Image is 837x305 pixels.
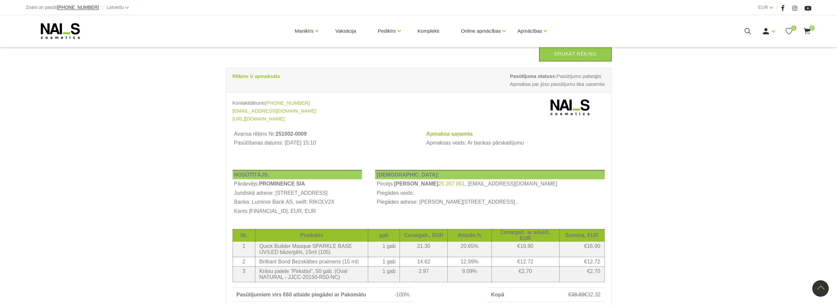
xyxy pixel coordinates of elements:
[233,207,362,216] th: Konts [FINANCIAL_ID], EUR, EUR
[510,73,557,79] strong: Pasūtījuma statuss:
[587,292,600,297] span: 32.32
[571,292,585,297] s: 38.89
[791,284,834,305] iframe: chat widget
[585,292,588,297] span: €
[559,257,604,266] td: €12.72
[400,229,448,241] th: Cena/gab., EUR
[330,15,361,47] a: Vaksācija
[517,18,542,44] a: Apmācības
[803,27,811,35] a: 0
[492,266,559,282] td: €2.70
[491,292,504,297] strong: Kopā
[26,3,99,12] div: Zvani un pasūti
[559,266,604,282] td: €2.70
[412,15,445,47] a: Komplekti
[448,266,492,282] td: 9.09%
[426,131,473,137] strong: Apmaksa saņemta
[400,241,448,257] td: 21.30
[275,131,306,137] b: 251002-0009
[438,181,465,187] a: 25 267 861
[255,257,368,266] td: Brilliant Bond Bezskābes praimeris (15 ml)
[375,198,604,207] td: Piegādes adrese: [PERSON_NAME][STREET_ADDRESS] ,
[378,18,396,44] a: Pedikīrs
[233,139,412,148] td: Pasūtīšanas datums: [DATE] 15:10
[233,107,316,115] a: [EMAIL_ADDRESS][DOMAIN_NAME]
[492,229,559,241] th: Cena/gab. ar atlaidi, EUR
[233,241,255,257] td: 1
[255,229,368,241] th: Produkts
[568,292,571,297] s: €
[102,3,103,12] span: |
[559,229,604,241] th: Summa, EUR
[265,99,310,107] a: [PHONE_NUMBER]
[368,257,400,266] td: 1 gab
[492,241,559,257] td: €16.90
[57,5,99,10] a: [PHONE_NUMBER]
[233,179,362,188] td: Pārdevējs:
[368,229,400,241] th: gab
[809,25,815,31] span: 0
[375,179,604,188] td: Pircējs: , [EMAIL_ADDRESS][DOMAIN_NAME]
[448,241,492,257] td: 20.65%
[448,257,492,266] td: 12.99%
[776,3,778,12] span: |
[233,73,280,79] strong: Rēķins ir apmaksāts
[394,292,409,297] span: -100%
[758,3,768,11] a: EUR
[461,18,501,44] a: Online apmācības
[233,229,255,241] th: Nr.
[233,188,362,198] th: Juridiskā adrese: [STREET_ADDRESS]
[375,170,604,179] th: [DEMOGRAPHIC_DATA]:
[539,46,611,61] a: Drukāt rēķinu
[368,241,400,257] td: 1 gab
[295,18,314,44] a: Manikīrs
[255,241,368,257] td: Quick Builder Masque SPARKLE BASE UV/LED bāze/gēls, 15ml (105)
[233,148,412,157] td: Avansa rēķins izdrukāts: [DATE] 11:10:40
[255,266,368,282] td: Krāsu palete "Pirkstiņi", 50 gab. (Oval NATURAL - JJCC-20150-R50-NC)
[233,266,255,282] td: 3
[791,25,796,31] span: 0
[233,257,255,266] td: 2
[233,115,285,123] a: [URL][DOMAIN_NAME]
[400,257,448,266] td: 14.62
[375,188,604,198] td: Piegādes veids:
[394,181,438,186] b: [PERSON_NAME]
[510,72,605,88] span: Pasūtījums pabeigts Apmaksa par jūsu pasūtījumu tika saņemta
[233,129,412,139] th: Avansa rēķins Nr:
[400,266,448,282] td: 2.97
[448,229,492,241] th: Atlaide,%
[259,181,305,186] b: PROMINENCE SIA
[425,139,604,148] td: Apmaksas veids: Ar bankas pārskaitījumu
[233,198,362,207] th: Banka: Luminor Bank AS, swift: RIKOLV2X
[559,241,604,257] td: €16.90
[107,3,124,11] a: Latviešu
[492,257,559,266] td: €12.72
[237,292,366,297] strong: Pasūtījumiem virs €60 atlaide piegādei ar Pakomātu
[785,27,793,35] a: 0
[368,266,400,282] td: 1 gab
[233,170,362,179] th: NOSŪTĪTĀJS:
[233,99,414,107] div: Kontakttālrunis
